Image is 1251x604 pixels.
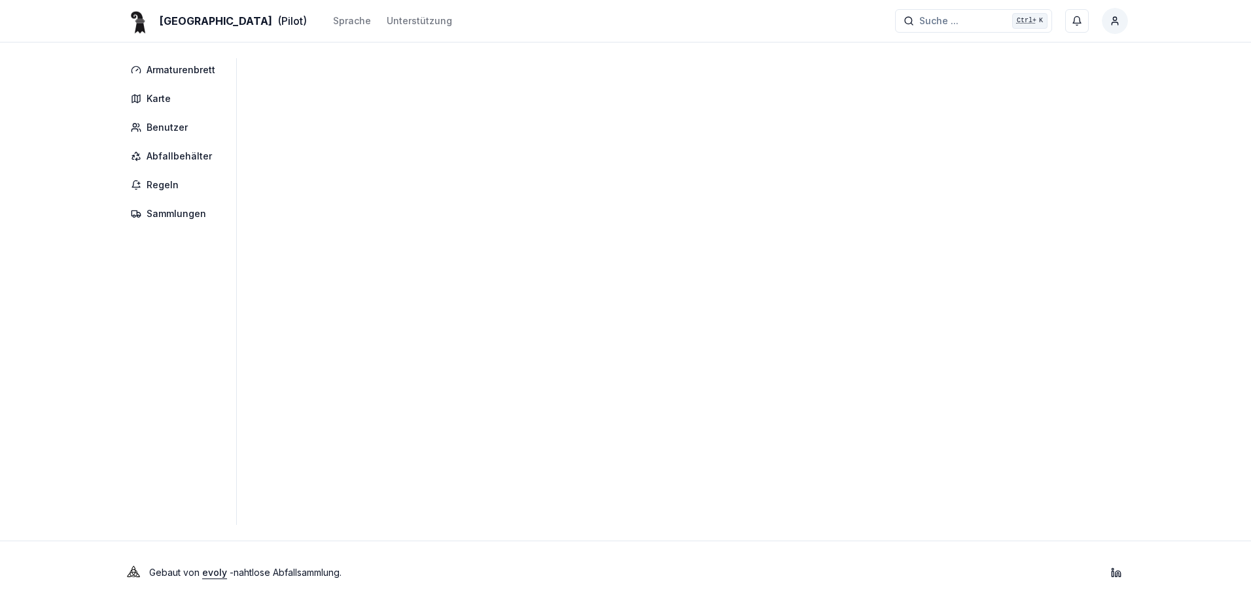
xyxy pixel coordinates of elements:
[123,13,307,29] a: [GEOGRAPHIC_DATA](Pilot)
[147,178,179,192] span: Regeln
[123,173,228,197] a: Regeln
[387,13,452,29] a: Unterstützung
[333,14,371,27] div: Sprache
[147,121,188,134] span: Benutzer
[123,58,228,82] a: Armaturenbrett
[202,567,227,578] a: evoly
[147,63,215,76] span: Armaturenbrett
[123,5,154,37] img: Basel Logo
[919,14,959,27] span: Suche ...
[333,13,371,29] button: Sprache
[277,13,307,29] span: (Pilot)
[123,87,228,110] a: Karte
[147,92,171,105] span: Karte
[123,116,228,139] a: Benutzer
[895,9,1052,33] button: Suche ...Ctrl+K
[123,144,228,168] a: Abfallbehälter
[123,202,228,226] a: Sammlungen
[123,562,144,583] img: Evoly Logo
[147,150,212,163] span: Abfallbehälter
[160,13,272,29] span: [GEOGRAPHIC_DATA]
[149,563,342,582] p: Gebaut von - nahtlose Abfallsammlung .
[147,207,206,220] span: Sammlungen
